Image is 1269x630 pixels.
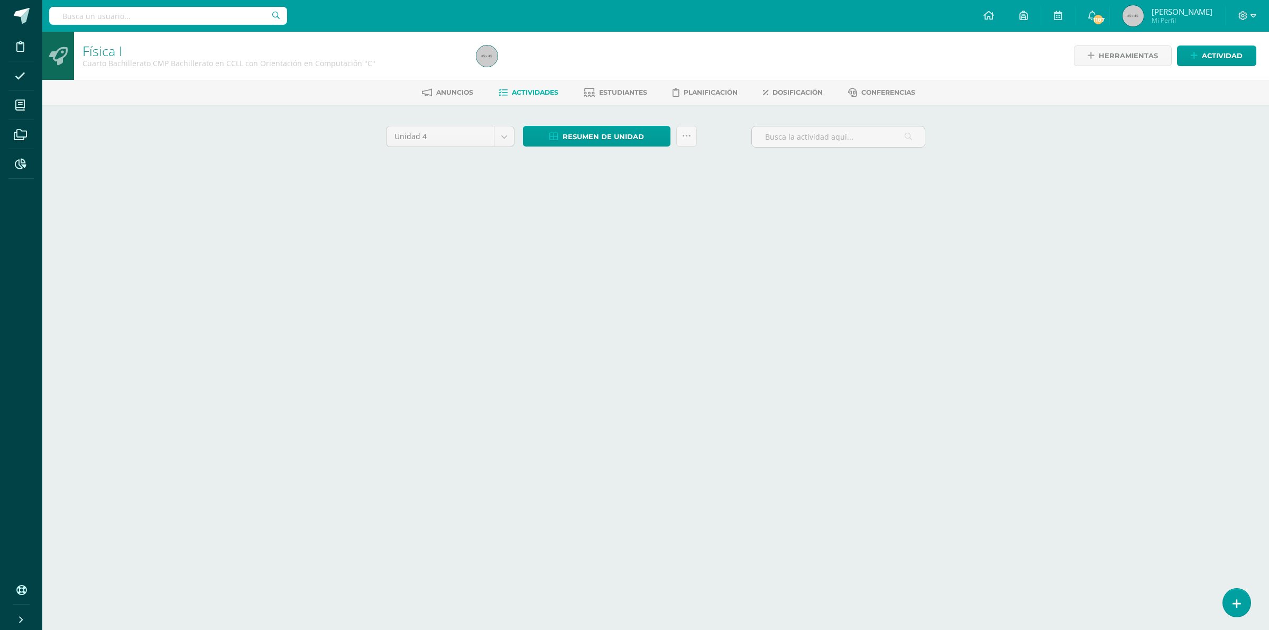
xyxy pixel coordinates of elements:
[82,43,464,58] h1: Física I
[387,126,514,147] a: Unidad 4
[584,84,647,101] a: Estudiantes
[422,84,473,101] a: Anuncios
[394,126,486,147] span: Unidad 4
[563,127,644,147] span: Resumen de unidad
[49,7,287,25] input: Busca un usuario...
[684,88,738,96] span: Planificación
[499,84,558,101] a: Actividades
[773,88,823,96] span: Dosificación
[523,126,670,147] a: Resumen de unidad
[476,45,498,67] img: 45x45
[1123,5,1144,26] img: 45x45
[763,84,823,101] a: Dosificación
[1177,45,1256,66] a: Actividad
[1074,45,1172,66] a: Herramientas
[436,88,473,96] span: Anuncios
[1092,14,1104,25] span: 1187
[1152,16,1212,25] span: Mi Perfil
[512,88,558,96] span: Actividades
[861,88,915,96] span: Conferencias
[752,126,925,147] input: Busca la actividad aquí...
[599,88,647,96] span: Estudiantes
[82,58,464,68] div: Cuarto Bachillerato CMP Bachillerato en CCLL con Orientación en Computación 'C'
[82,42,122,60] a: Física I
[1099,46,1158,66] span: Herramientas
[1152,6,1212,17] span: [PERSON_NAME]
[1202,46,1243,66] span: Actividad
[673,84,738,101] a: Planificación
[848,84,915,101] a: Conferencias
